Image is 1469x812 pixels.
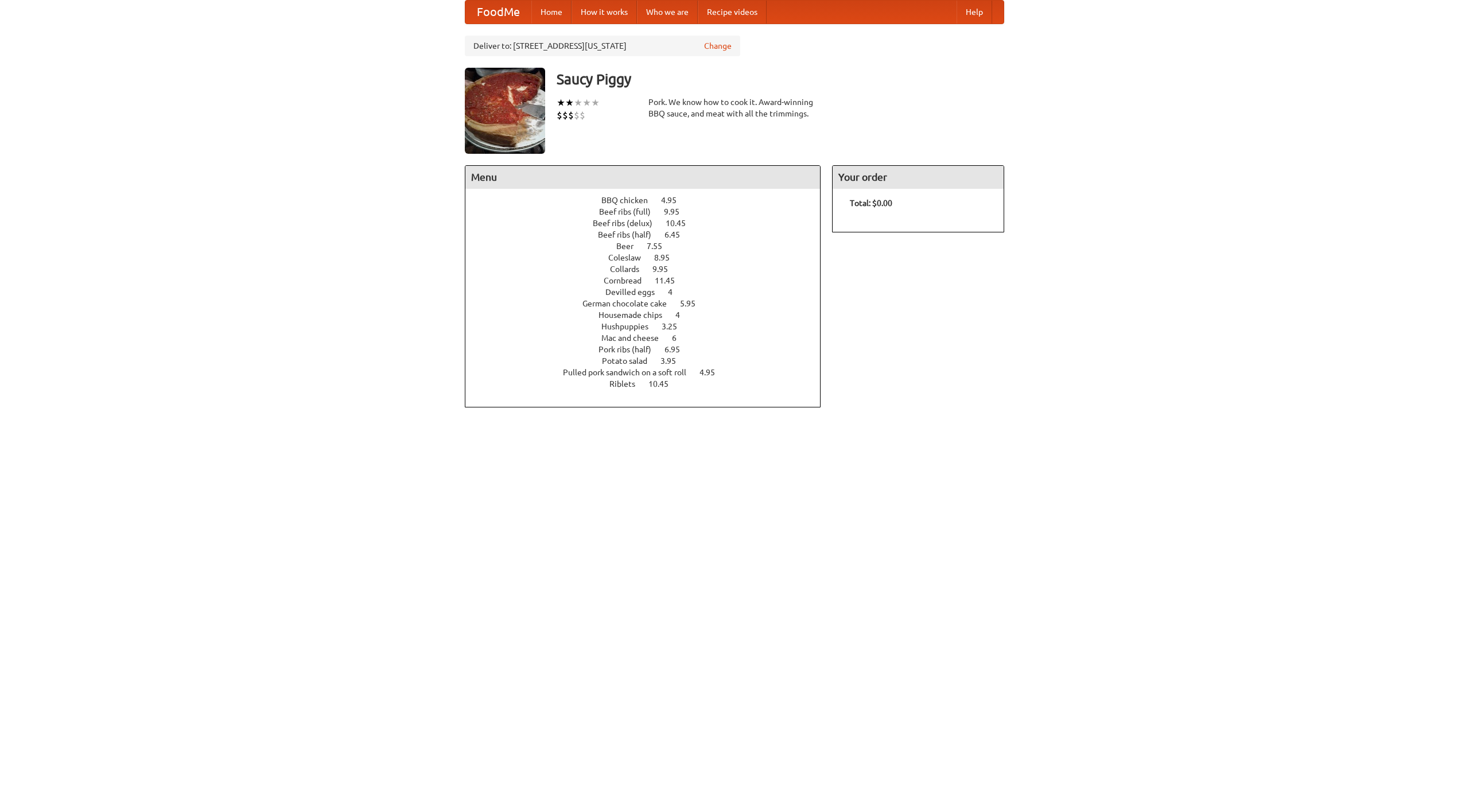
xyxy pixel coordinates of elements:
a: Cornbread 11.45 [604,276,696,285]
a: German chocolate cake 5.95 [582,299,717,308]
span: Hushpuppies [601,322,660,331]
a: Beef ribs (full) 9.95 [599,207,701,216]
span: 6.95 [664,345,691,354]
span: 9.95 [652,265,679,274]
a: Potato salad 3.95 [602,356,697,366]
li: $ [568,109,574,122]
li: $ [557,109,562,122]
span: 9.95 [664,207,691,216]
a: Recipe videos [698,1,767,24]
li: $ [580,109,585,122]
li: ★ [574,96,582,109]
div: Deliver to: [STREET_ADDRESS][US_STATE] [465,36,740,56]
span: Beef ribs (delux) [593,219,664,228]
h3: Saucy Piggy [557,68,1004,91]
a: Devilled eggs 4 [605,287,694,297]
span: Devilled eggs [605,287,666,297]
span: 3.25 [662,322,689,331]
span: 5.95 [680,299,707,308]
span: 8.95 [654,253,681,262]
a: Pulled pork sandwich on a soft roll 4.95 [563,368,736,377]
a: Housemade chips 4 [599,310,701,320]
a: Help [957,1,992,24]
a: Beer 7.55 [616,242,683,251]
span: 4.95 [661,196,688,205]
span: 6.45 [664,230,691,239]
a: FoodMe [465,1,531,24]
span: 7.55 [647,242,674,251]
a: Beef ribs (half) 6.45 [598,230,701,239]
span: Beef ribs (full) [599,207,662,216]
b: Total: $0.00 [850,199,892,208]
span: Beer [616,242,645,251]
img: angular.jpg [465,68,545,154]
span: Housemade chips [599,310,674,320]
span: Riblets [609,379,647,388]
span: Pork ribs (half) [599,345,663,354]
a: Riblets 10.45 [609,379,690,388]
span: 4 [668,287,684,297]
li: $ [562,109,568,122]
span: 3.95 [660,356,687,366]
span: 4 [675,310,691,320]
span: Mac and cheese [601,333,670,343]
span: German chocolate cake [582,299,678,308]
a: Mac and cheese 6 [601,333,698,343]
li: $ [574,109,580,122]
span: 6 [672,333,688,343]
span: 11.45 [655,276,686,285]
span: 10.45 [648,379,680,388]
a: Collards 9.95 [610,265,689,274]
span: Pulled pork sandwich on a soft roll [563,368,698,377]
div: Pork. We know how to cook it. Award-winning BBQ sauce, and meat with all the trimmings. [648,96,821,119]
a: Change [704,40,732,52]
a: Who we are [637,1,698,24]
a: How it works [572,1,637,24]
span: Collards [610,265,651,274]
li: ★ [591,96,600,109]
a: Beef ribs (delux) 10.45 [593,219,707,228]
span: 4.95 [699,368,726,377]
span: Coleslaw [608,253,652,262]
li: ★ [557,96,565,109]
span: Potato salad [602,356,659,366]
a: Home [531,1,572,24]
a: Coleslaw 8.95 [608,253,691,262]
span: Cornbread [604,276,653,285]
span: BBQ chicken [601,196,659,205]
a: Pork ribs (half) 6.95 [599,345,701,354]
li: ★ [565,96,574,109]
span: Beef ribs (half) [598,230,663,239]
a: BBQ chicken 4.95 [601,196,698,205]
li: ★ [582,96,591,109]
h4: Your order [833,166,1004,189]
a: Hushpuppies 3.25 [601,322,698,331]
span: 10.45 [666,219,697,228]
h4: Menu [465,166,820,189]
